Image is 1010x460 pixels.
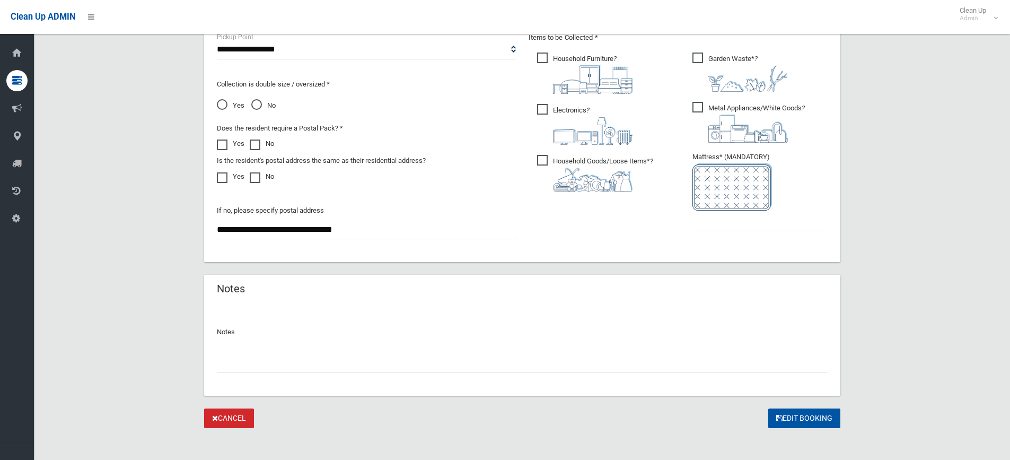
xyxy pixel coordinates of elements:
i: ? [553,157,653,192]
span: Household Furniture [537,53,633,94]
i: ? [708,55,788,92]
label: If no, please specify postal address [217,204,324,217]
span: Household Goods/Loose Items* [537,155,653,192]
span: Metal Appliances/White Goods [692,102,805,143]
span: Clean Up ADMIN [11,12,75,22]
img: 394712a680b73dbc3d2a6a3a7ffe5a07.png [553,117,633,145]
i: ? [553,106,633,145]
span: Electronics [537,104,633,145]
i: ? [708,104,805,143]
p: Items to be Collected * [529,31,828,44]
img: e7408bece873d2c1783593a074e5cb2f.png [692,163,772,211]
p: Collection is double size / oversized * [217,78,516,91]
span: Yes [217,99,244,112]
img: 4fd8a5c772b2c999c83690221e5242e0.png [708,65,788,92]
label: Does the resident require a Postal Pack? * [217,122,343,135]
small: Admin [960,14,986,22]
label: Is the resident's postal address the same as their residential address? [217,154,426,167]
img: 36c1b0289cb1767239cdd3de9e694f19.png [708,115,788,143]
button: Edit Booking [768,409,840,428]
label: No [250,170,274,183]
span: Garden Waste* [692,53,788,92]
a: Cancel [204,409,254,428]
p: Notes [217,326,828,339]
header: Notes [204,279,258,299]
img: b13cc3517677393f34c0a387616ef184.png [553,168,633,192]
label: No [250,137,274,150]
span: No [251,99,276,112]
span: Clean Up [954,6,997,22]
label: Yes [217,137,244,150]
label: Yes [217,170,244,183]
span: Mattress* (MANDATORY) [692,153,828,211]
img: aa9efdbe659d29b613fca23ba79d85cb.png [553,65,633,94]
i: ? [553,55,633,94]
